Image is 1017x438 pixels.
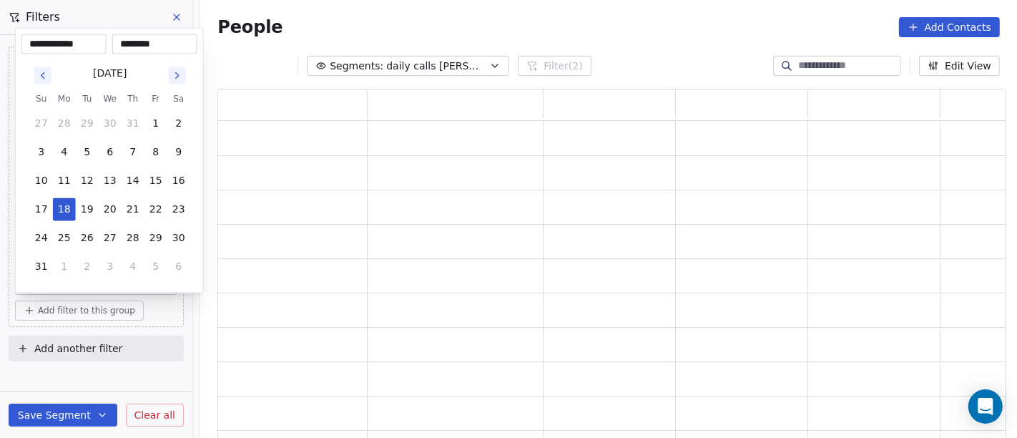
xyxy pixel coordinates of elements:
th: Saturday [167,92,190,107]
div: [DATE] [93,66,127,81]
button: 24 [30,227,53,250]
button: 14 [122,170,144,193]
th: Monday [53,92,76,107]
button: 27 [30,112,53,135]
button: 27 [99,227,122,250]
button: 8 [144,141,167,164]
button: 30 [99,112,122,135]
button: 20 [99,198,122,221]
button: 12 [76,170,99,193]
th: Wednesday [99,92,122,107]
button: 6 [167,255,190,278]
button: 26 [76,227,99,250]
th: Tuesday [76,92,99,107]
button: Go to next month [167,66,187,86]
button: 5 [76,141,99,164]
button: 1 [144,112,167,135]
button: 2 [167,112,190,135]
button: 18 [53,198,76,221]
button: 7 [122,141,144,164]
button: 13 [99,170,122,193]
button: 31 [122,112,144,135]
th: Sunday [30,92,53,107]
button: 9 [167,141,190,164]
button: 4 [53,141,76,164]
button: 21 [122,198,144,221]
button: 28 [122,227,144,250]
button: 4 [122,255,144,278]
th: Thursday [122,92,144,107]
button: 22 [144,198,167,221]
button: 3 [99,255,122,278]
button: 25 [53,227,76,250]
button: 3 [30,141,53,164]
button: Go to previous month [33,66,53,86]
button: 16 [167,170,190,193]
button: 28 [53,112,76,135]
button: 31 [30,255,53,278]
button: 15 [144,170,167,193]
button: 29 [144,227,167,250]
button: 2 [76,255,99,278]
button: 30 [167,227,190,250]
button: 19 [76,198,99,221]
button: 10 [30,170,53,193]
button: 1 [53,255,76,278]
button: 6 [99,141,122,164]
button: 11 [53,170,76,193]
button: 17 [30,198,53,221]
button: 29 [76,112,99,135]
button: 5 [144,255,167,278]
th: Friday [144,92,167,107]
button: 23 [167,198,190,221]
